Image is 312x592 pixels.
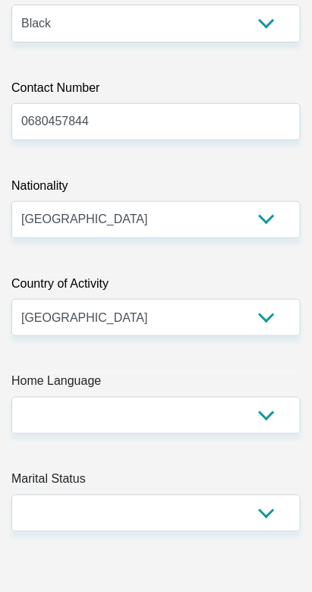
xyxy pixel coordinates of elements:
[11,373,301,397] label: Home Language
[11,79,301,103] label: Contact Number
[11,103,301,140] input: Contact Number
[11,177,301,201] label: Nationality
[11,275,301,299] label: Country of Activity
[11,471,301,495] label: Marital Status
